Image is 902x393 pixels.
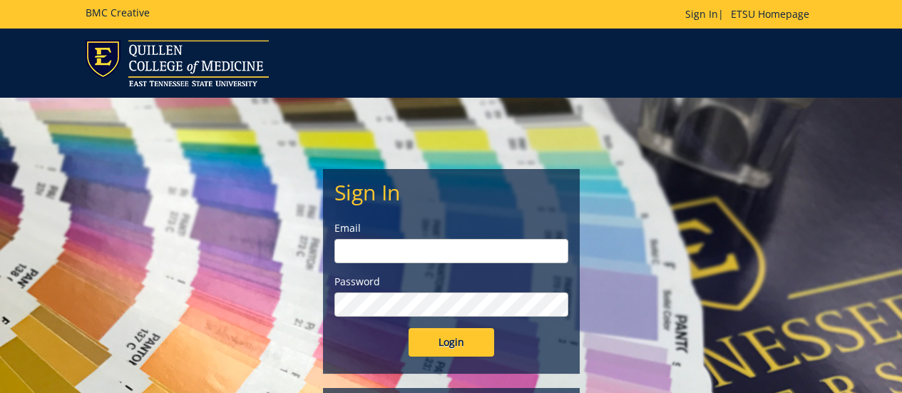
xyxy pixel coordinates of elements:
label: Email [334,221,568,235]
h2: Sign In [334,180,568,204]
input: Login [409,328,494,357]
h5: BMC Creative [86,7,150,18]
a: Sign In [685,7,718,21]
img: ETSU logo [86,40,269,86]
p: | [685,7,816,21]
label: Password [334,275,568,289]
a: ETSU Homepage [724,7,816,21]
